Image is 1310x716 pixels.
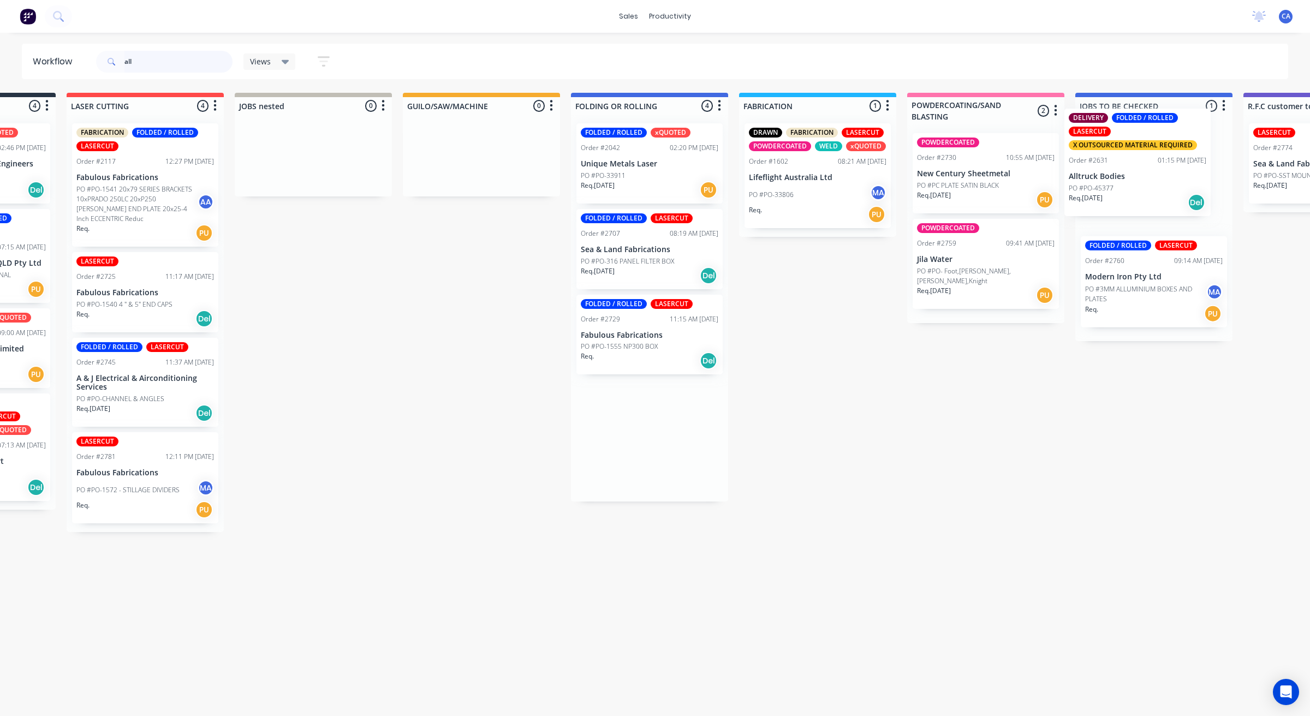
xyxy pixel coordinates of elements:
[1273,679,1299,705] div: Open Intercom Messenger
[250,56,271,67] span: Views
[614,8,644,25] div: sales
[124,51,233,73] input: Search for orders...
[644,8,696,25] div: productivity
[20,8,36,25] img: Factory
[1282,11,1290,21] span: CA
[33,55,78,68] div: Workflow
